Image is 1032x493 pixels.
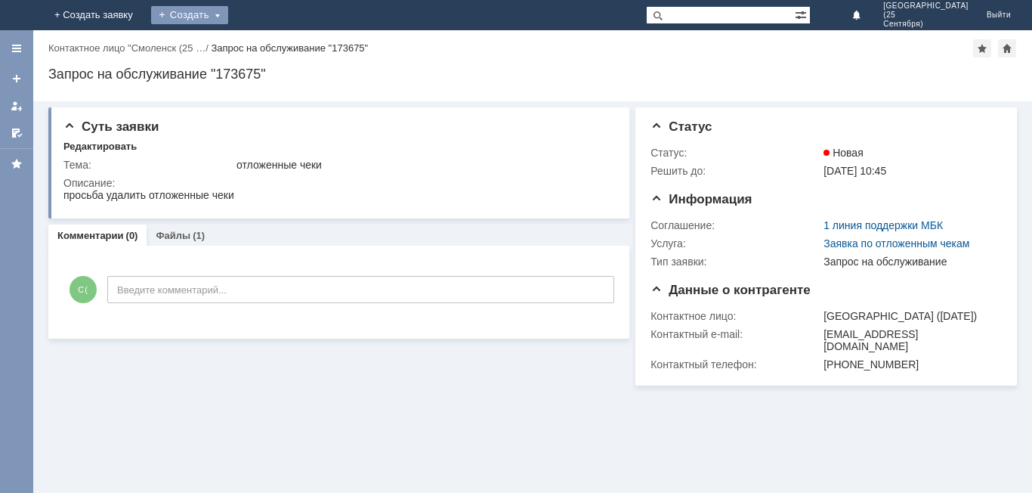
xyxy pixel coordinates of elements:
a: Создать заявку [5,67,29,91]
div: Решить до: [650,165,820,177]
span: С( [70,276,97,303]
span: Данные о контрагенте [650,283,811,297]
div: (0) [126,230,138,241]
span: Информация [650,192,752,206]
div: Соглашение: [650,219,820,231]
span: (25 [883,11,969,20]
span: Сентября) [883,20,969,29]
div: Тип заявки: [650,256,820,268]
div: Статус: [650,147,820,159]
div: Сделать домашней страницей [998,39,1016,57]
div: / [48,42,211,54]
a: Файлы [156,230,190,241]
div: Контактный e-mail: [650,328,820,340]
div: Запрос на обслуживание "173675" [211,42,368,54]
span: Суть заявки [63,119,159,134]
span: [DATE] 10:45 [823,165,886,177]
span: [GEOGRAPHIC_DATA] [883,2,969,11]
div: Тема: [63,159,233,171]
div: Описание: [63,177,612,189]
span: Статус [650,119,712,134]
div: Услуга: [650,237,820,250]
a: Комментарии [57,230,124,241]
div: Добавить в избранное [973,39,991,57]
div: (1) [193,230,205,241]
div: [GEOGRAPHIC_DATA] ([DATE]) [823,310,995,322]
div: [PHONE_NUMBER] [823,358,995,371]
a: Заявка по отложенным чекам [823,237,969,250]
a: Контактное лицо "Смоленск (25 … [48,42,205,54]
div: Создать [151,6,228,24]
div: Редактировать [63,141,137,153]
div: отложенные чеки [236,159,609,171]
div: Запрос на обслуживание [823,256,995,268]
div: Запрос на обслуживание "173675" [48,67,1017,82]
span: Новая [823,147,864,159]
a: 1 линия поддержки МБК [823,219,943,231]
a: Мои заявки [5,94,29,118]
a: Мои согласования [5,121,29,145]
div: Контактный телефон: [650,358,820,371]
span: Расширенный поиск [795,7,810,21]
div: [EMAIL_ADDRESS][DOMAIN_NAME] [823,328,995,352]
div: Контактное лицо: [650,310,820,322]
